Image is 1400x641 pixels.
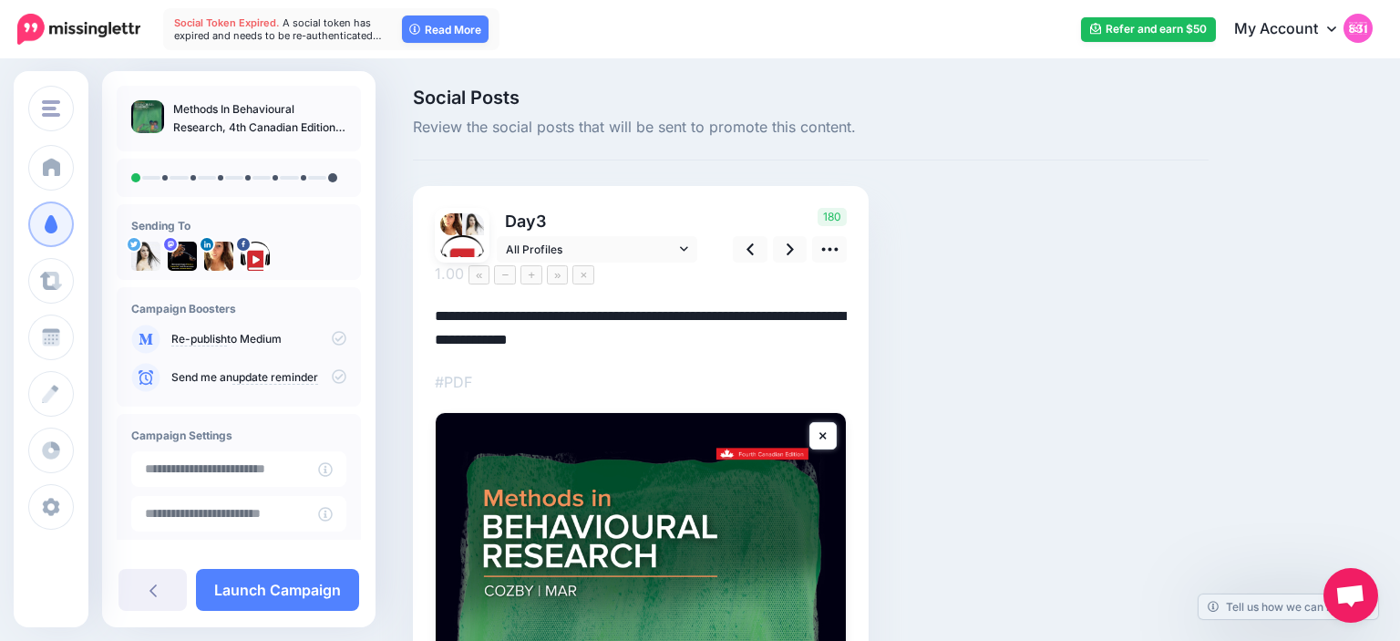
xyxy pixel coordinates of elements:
[497,208,700,234] p: Day
[171,331,346,347] p: to Medium
[1081,17,1216,42] a: Refer and earn $50
[1216,7,1373,52] a: My Account
[1323,568,1378,623] div: Open chat
[241,242,270,271] img: 307443043_482319977280263_5046162966333289374_n-bsa149661.png
[497,236,697,263] a: All Profiles
[440,235,484,279] img: 307443043_482319977280263_5046162966333289374_n-bsa149661.png
[818,208,847,226] span: 180
[168,242,197,271] img: 802740b3fb02512f-84599.jpg
[173,100,346,137] p: Methods In Behavioural Research, 4th Canadian Edition – PDF eBook
[174,16,280,29] span: Social Token Expired.
[171,332,227,346] a: Re-publish
[440,213,462,235] img: 1537218439639-55706.png
[462,213,484,235] img: tSvj_Osu-58146.jpg
[131,302,346,315] h4: Campaign Boosters
[536,212,546,231] span: 3
[413,116,1209,140] span: Review the social posts that will be sent to promote this content.
[171,369,346,386] p: Send me an
[204,242,233,271] img: 1537218439639-55706.png
[1199,594,1378,619] a: Tell us how we can improve
[232,370,318,385] a: update reminder
[42,100,60,117] img: menu.png
[131,100,164,133] img: 0f53af31d43f1ec5e9877eadba915399_thumb.jpg
[17,14,140,45] img: Missinglettr
[413,88,1209,107] span: Social Posts
[131,242,160,271] img: tSvj_Osu-58146.jpg
[174,16,382,42] span: A social token has expired and needs to be re-authenticated…
[435,370,847,394] p: #PDF
[131,219,346,233] h4: Sending To
[402,16,489,43] a: Read More
[131,429,346,442] h4: Campaign Settings
[506,240,675,259] span: All Profiles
